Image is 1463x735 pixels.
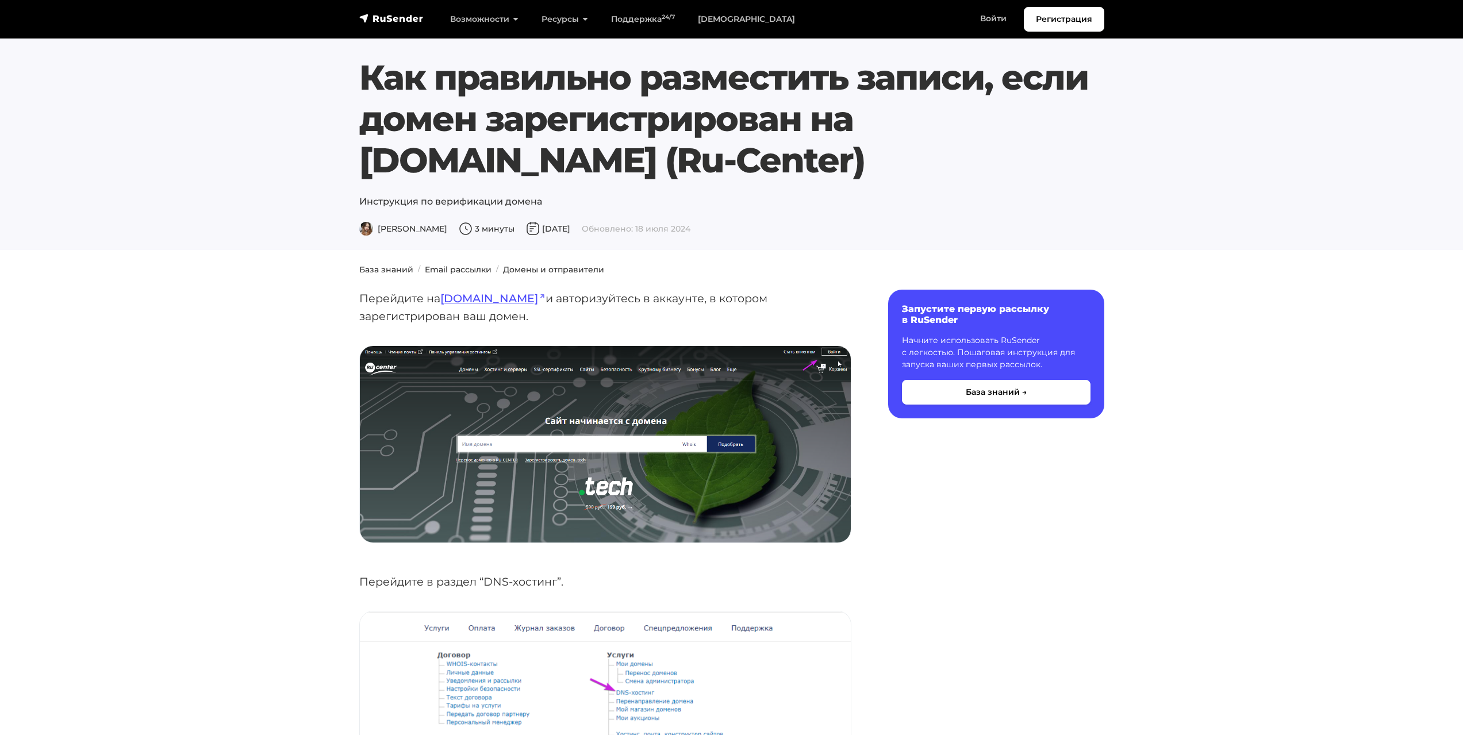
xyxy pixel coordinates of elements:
a: Возможности [439,7,530,31]
nav: breadcrumb [352,264,1111,276]
a: Email рассылки [425,264,491,275]
sup: 24/7 [662,13,675,21]
span: Обновлено: 18 июля 2024 [582,224,690,234]
img: Дата публикации [526,222,540,236]
span: 3 минуты [459,224,514,234]
a: Войти [969,7,1018,30]
span: [DATE] [526,224,570,234]
a: Поддержка24/7 [600,7,686,31]
p: Инструкция по верификации домена [359,195,1104,209]
h6: Запустите первую рассылку в RuSender [902,303,1090,325]
a: [DEMOGRAPHIC_DATA] [686,7,807,31]
p: Перейдите на и авторизуйтесь в аккаунте, в котором зарегистрирован ваш домен. [359,290,851,325]
button: База знаний → [902,380,1090,405]
img: RuSender [359,13,424,24]
p: Перейдите в раздел “DNS-хостинг”. [359,573,851,591]
a: База знаний [359,264,413,275]
a: [DOMAIN_NAME] [440,291,546,305]
p: Начните использовать RuSender с легкостью. Пошаговая инструкция для запуска ваших первых рассылок. [902,334,1090,371]
a: Регистрация [1024,7,1104,32]
a: Ресурсы [530,7,600,31]
h1: Как правильно разместить записи, если домен зарегистрирован на [DOMAIN_NAME] (Ru-Center) [359,57,1104,181]
a: Домены и отправители [503,264,604,275]
span: [PERSON_NAME] [359,224,447,234]
a: Запустите первую рассылку в RuSender Начните использовать RuSender с легкостью. Пошаговая инструк... [888,290,1104,418]
img: Время чтения [459,222,473,236]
